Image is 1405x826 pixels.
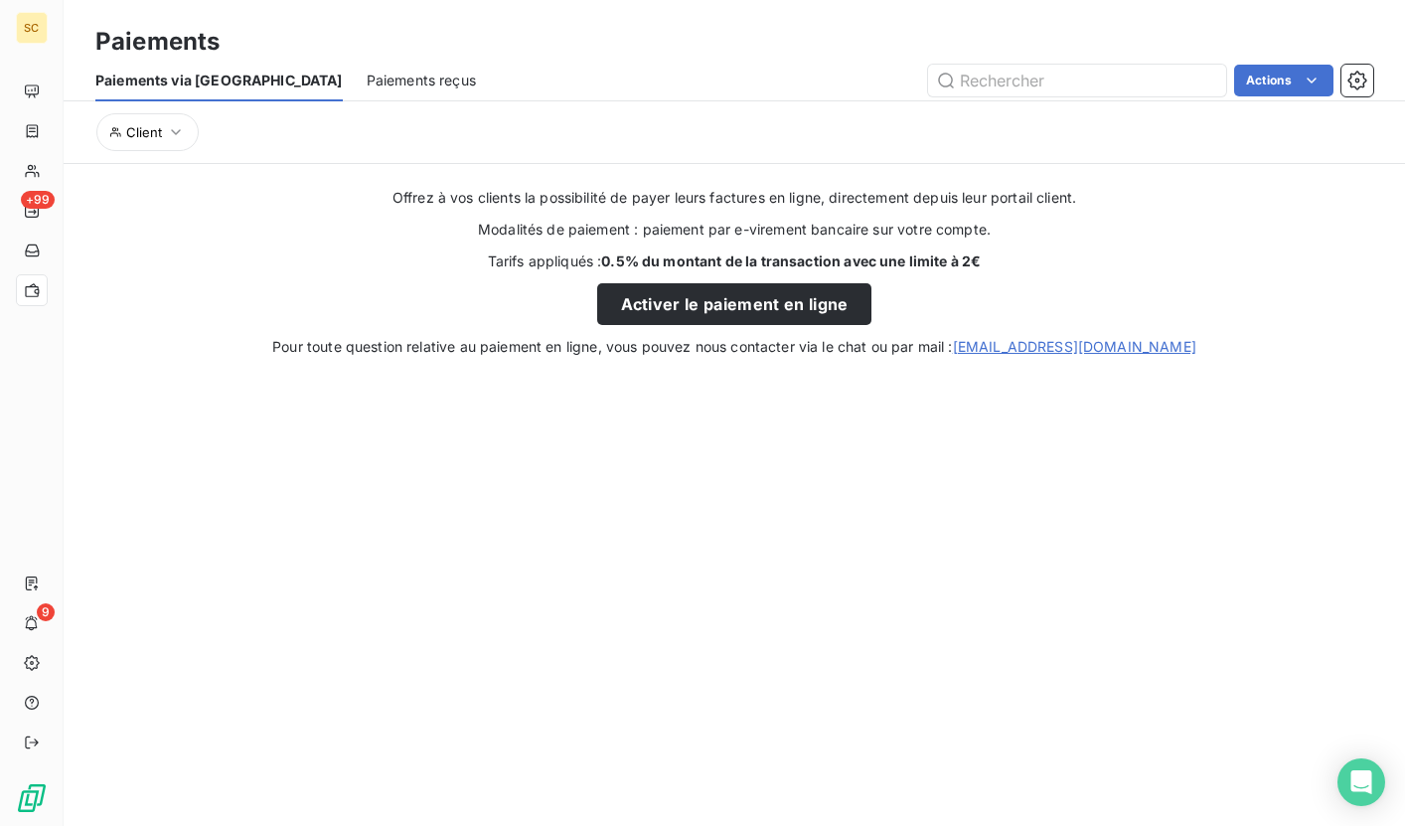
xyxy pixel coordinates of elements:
[367,71,476,90] span: Paiements reçus
[488,251,982,271] span: Tarifs appliqués :
[392,188,1076,208] span: Offrez à vos clients la possibilité de payer leurs factures en ligne, directement depuis leur por...
[597,283,872,325] button: Activer le paiement en ligne
[21,191,55,209] span: +99
[953,338,1196,355] a: [EMAIL_ADDRESS][DOMAIN_NAME]
[601,252,981,269] strong: 0.5% du montant de la transaction avec une limite à 2€
[96,113,199,151] button: Client
[1234,65,1333,96] button: Actions
[1337,758,1385,806] div: Open Intercom Messenger
[272,337,1196,357] span: Pour toute question relative au paiement en ligne, vous pouvez nous contacter via le chat ou par ...
[928,65,1226,96] input: Rechercher
[95,24,220,60] h3: Paiements
[478,220,991,240] span: Modalités de paiement : paiement par e-virement bancaire sur votre compte.
[16,195,47,227] a: +99
[95,71,343,90] span: Paiements via [GEOGRAPHIC_DATA]
[16,782,48,814] img: Logo LeanPay
[37,603,55,621] span: 9
[16,12,48,44] div: SC
[126,124,162,140] span: Client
